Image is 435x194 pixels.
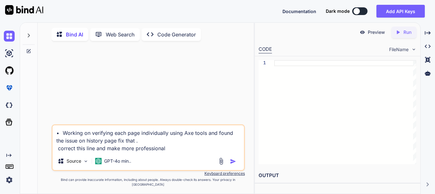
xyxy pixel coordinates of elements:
p: Source [67,158,81,164]
button: Documentation [282,8,316,15]
div: 1 [259,60,266,66]
textarea: • Working on verifying each page individually using Axe tools and found the issue on history page... [53,125,244,152]
p: Web Search [106,31,135,38]
img: GPT-4o mini [95,158,102,164]
p: Preview [368,29,385,35]
p: Run [403,29,411,35]
span: Documentation [282,9,316,14]
span: FileName [389,46,409,53]
img: chat [4,31,15,42]
p: Bind AI [66,31,83,38]
img: premium [4,82,15,93]
img: ai-studio [4,48,15,59]
img: chevron down [411,47,417,52]
img: icon [230,158,236,165]
img: attachment [217,158,225,165]
img: Pick Models [83,159,89,164]
div: CODE [259,46,272,53]
img: darkCloudIdeIcon [4,100,15,111]
img: preview [360,29,365,35]
p: Keyboard preferences [52,171,245,176]
img: githubLight [4,65,15,76]
p: Code Generator [157,31,196,38]
button: Add API Keys [376,5,425,18]
p: Bind can provide inaccurate information, including about people. Always double-check its answers.... [52,177,245,187]
img: Bind AI [5,5,43,15]
span: Dark mode [326,8,350,14]
h2: OUTPUT [255,168,420,183]
p: GPT-4o min.. [104,158,131,164]
img: settings [4,175,15,185]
